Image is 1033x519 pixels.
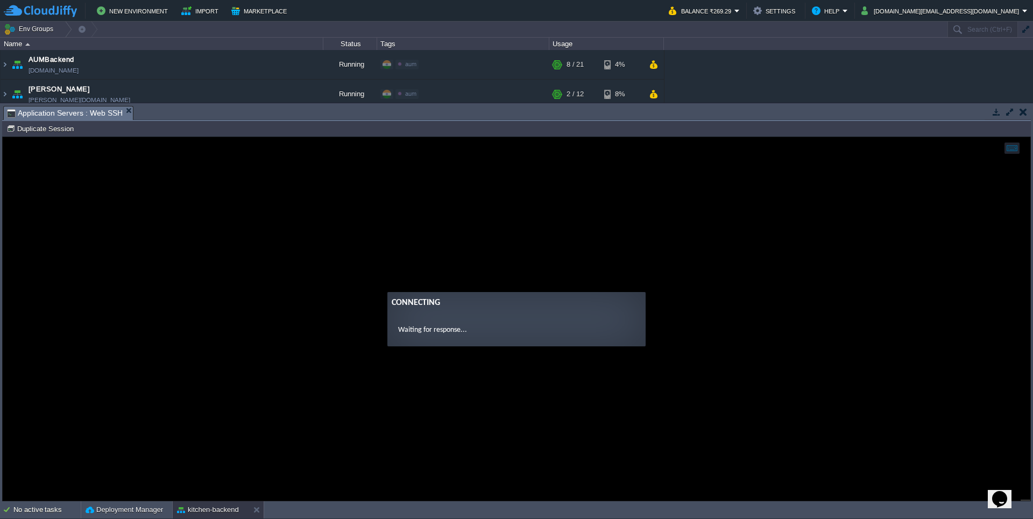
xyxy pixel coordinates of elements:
div: Running [323,50,377,79]
span: aum [405,90,416,97]
div: Usage [550,38,663,50]
img: AMDAwAAAACH5BAEAAAAALAAAAAABAAEAAAICRAEAOw== [1,80,9,109]
div: Tags [378,38,549,50]
a: [PERSON_NAME] [29,84,90,95]
button: Env Groups [4,22,57,37]
button: Settings [753,4,798,17]
img: AMDAwAAAACH5BAEAAAAALAAAAAABAAEAAAICRAEAOw== [25,43,30,46]
button: Duplicate Session [6,124,77,133]
button: New Environment [97,4,171,17]
div: 2 / 12 [567,80,584,109]
div: Connecting [389,159,639,172]
div: No active tasks [13,501,81,518]
button: Import [181,4,222,17]
img: AMDAwAAAACH5BAEAAAAALAAAAAABAAEAAAICRAEAOw== [10,80,25,109]
div: 4% [604,50,639,79]
p: Waiting for response... [395,187,632,198]
img: AMDAwAAAACH5BAEAAAAALAAAAAABAAEAAAICRAEAOw== [1,50,9,79]
img: AMDAwAAAACH5BAEAAAAALAAAAAABAAEAAAICRAEAOw== [10,50,25,79]
div: 8% [604,80,639,109]
button: kitchen-backend [177,504,239,515]
div: Status [324,38,377,50]
div: 8 / 21 [567,50,584,79]
iframe: chat widget [988,476,1022,508]
a: AUMBackend [29,54,74,65]
span: Application Servers : Web SSH [7,106,123,120]
button: Marketplace [231,4,290,17]
a: [PERSON_NAME][DOMAIN_NAME] [29,95,130,105]
button: Help [812,4,843,17]
img: CloudJiffy [4,4,77,18]
a: [DOMAIN_NAME] [29,65,79,76]
div: Name [1,38,323,50]
button: [DOMAIN_NAME][EMAIL_ADDRESS][DOMAIN_NAME] [861,4,1022,17]
button: Deployment Manager [86,504,163,515]
button: Balance ₹269.29 [669,4,734,17]
div: Running [323,80,377,109]
span: aum [405,61,416,67]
